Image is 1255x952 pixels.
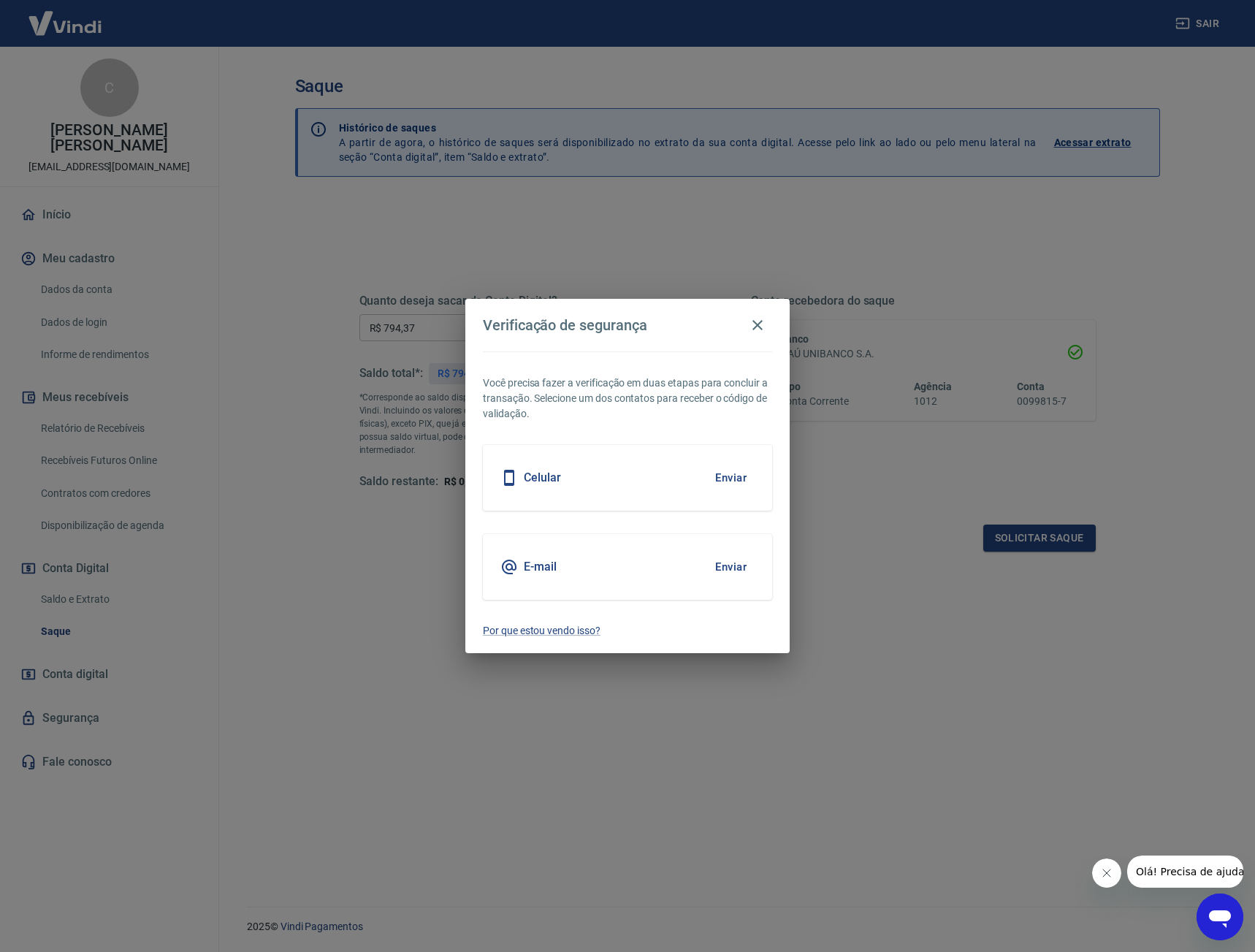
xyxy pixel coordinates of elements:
p: Você precisa fazer a verificação em duas etapas para concluir a transação. Selecione um dos conta... [483,376,772,422]
h5: Celular [524,471,561,485]
h4: Verificação de segurança [483,316,647,334]
iframe: Mensagem da empresa [1127,856,1243,888]
button: Enviar [707,552,755,582]
iframe: Fechar mensagem [1092,858,1121,888]
iframe: Botão para abrir a janela de mensagens [1197,894,1243,940]
span: Olá! Precisa de ajuda? [9,10,123,22]
h5: E-mail [524,560,557,574]
a: Por que estou vendo isso? [483,623,772,639]
button: Enviar [707,462,755,493]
